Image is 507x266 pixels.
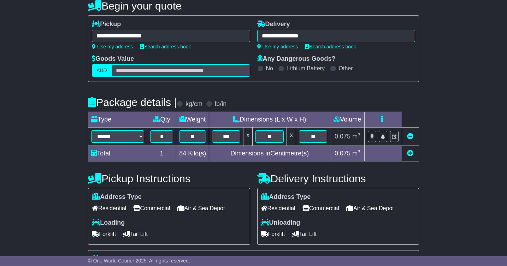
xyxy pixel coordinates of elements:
[147,112,176,128] td: Qty
[92,255,117,263] label: Pallet
[257,44,298,49] a: Use my address
[261,193,311,201] label: Address Type
[335,133,350,140] span: 0.075
[92,219,125,227] label: Loading
[257,173,419,184] h4: Delivery Instructions
[266,65,273,72] label: No
[257,20,290,28] label: Delivery
[147,146,176,161] td: 1
[243,128,253,146] td: x
[287,65,325,72] label: Lithium Battery
[335,150,350,157] span: 0.075
[185,100,202,108] label: kg/cm
[358,149,360,154] sup: 3
[352,150,360,157] span: m
[358,132,360,137] sup: 3
[257,55,336,63] label: Any Dangerous Goods?
[407,150,413,157] a: Add new item
[88,173,250,184] h4: Pickup Instructions
[209,112,330,128] td: Dimensions (L x W x H)
[261,203,295,214] span: Residential
[209,146,330,161] td: Dimensions in Centimetre(s)
[179,150,186,157] span: 84
[261,219,300,227] label: Unloading
[92,229,116,240] span: Forklift
[305,44,356,49] a: Search address book
[176,146,209,161] td: Kilo(s)
[176,112,209,128] td: Weight
[287,128,296,146] td: x
[92,44,133,49] a: Use my address
[92,20,121,28] label: Pickup
[88,258,190,264] span: © One World Courier 2025. All rights reserved.
[133,203,170,214] span: Commercial
[88,146,147,161] td: Total
[407,133,413,140] a: Remove this item
[292,229,317,240] span: Tail Lift
[123,229,148,240] span: Tail Lift
[330,112,365,128] td: Volume
[88,112,147,128] td: Type
[92,203,126,214] span: Residential
[92,193,142,201] label: Address Type
[92,64,112,77] label: AUD
[346,203,394,214] span: Air & Sea Depot
[339,65,353,72] label: Other
[88,96,177,108] h4: Package details |
[302,203,339,214] span: Commercial
[215,100,226,108] label: lb/in
[177,203,225,214] span: Air & Sea Depot
[140,44,191,49] a: Search address book
[261,229,285,240] span: Forklift
[92,55,134,63] label: Goods Value
[352,133,360,140] span: m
